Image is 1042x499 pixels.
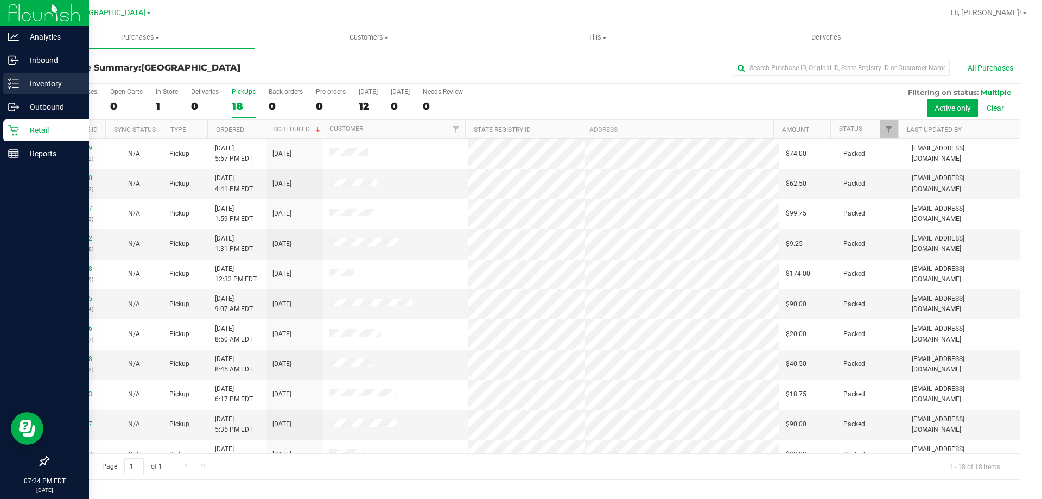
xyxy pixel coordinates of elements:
[912,444,1013,465] span: [EMAIL_ADDRESS][DOMAIN_NAME]
[980,99,1011,117] button: Clear
[169,299,189,309] span: Pickup
[128,450,140,460] button: N/A
[272,450,291,460] span: [DATE]
[316,100,346,112] div: 0
[269,100,303,112] div: 0
[128,359,140,369] button: N/A
[216,126,244,134] a: Ordered
[272,269,291,279] span: [DATE]
[447,120,465,138] a: Filter
[93,458,171,475] span: Page of 1
[786,149,806,159] span: $74.00
[19,124,84,137] p: Retail
[269,88,303,96] div: Back-orders
[843,239,865,249] span: Packed
[62,325,92,332] a: 11997176
[5,486,84,494] p: [DATE]
[484,33,711,42] span: Tills
[272,209,291,219] span: [DATE]
[786,269,810,279] span: $174.00
[128,150,140,157] span: Not Applicable
[912,324,1013,344] span: [EMAIL_ADDRESS][DOMAIN_NAME]
[474,126,531,134] a: State Registry ID
[128,180,140,187] span: Not Applicable
[797,33,856,42] span: Deliveries
[951,8,1021,17] span: Hi, [PERSON_NAME]!
[581,120,773,139] th: Address
[927,99,978,117] button: Active only
[124,458,144,475] input: 1
[215,324,253,344] span: [DATE] 8:50 AM EDT
[169,179,189,189] span: Pickup
[169,329,189,339] span: Pickup
[912,384,1013,405] span: [EMAIL_ADDRESS][DOMAIN_NAME]
[329,125,363,132] a: Customer
[786,209,806,219] span: $99.75
[128,239,140,249] button: N/A
[62,355,92,363] a: 11997118
[272,149,291,159] span: [DATE]
[981,88,1011,97] span: Multiple
[272,419,291,429] span: [DATE]
[19,147,84,160] p: Reports
[156,100,178,112] div: 1
[5,476,84,486] p: 07:24 PM EDT
[128,269,140,279] button: N/A
[786,329,806,339] span: $20.00
[19,54,84,67] p: Inbound
[255,26,483,49] a: Customers
[941,458,1009,475] span: 1 - 18 of 18 items
[839,125,862,132] a: Status
[423,100,463,112] div: 0
[8,125,19,136] inline-svg: Retail
[272,299,291,309] span: [DATE]
[169,149,189,159] span: Pickup
[908,88,979,97] span: Filtering on status:
[62,420,92,428] a: 12000527
[843,450,865,460] span: Packed
[62,451,92,458] a: 11992627
[128,270,140,277] span: Not Applicable
[786,179,806,189] span: $62.50
[215,414,253,435] span: [DATE] 5:35 PM EDT
[170,126,186,134] a: Type
[843,359,865,369] span: Packed
[391,88,410,96] div: [DATE]
[359,100,378,112] div: 12
[733,60,950,76] input: Search Purchase ID, Original ID, State Registry ID or Customer Name...
[843,179,865,189] span: Packed
[48,63,372,73] h3: Purchase Summary:
[786,299,806,309] span: $90.00
[215,173,253,194] span: [DATE] 4:41 PM EDT
[128,300,140,308] span: Not Applicable
[191,100,219,112] div: 0
[912,264,1013,285] span: [EMAIL_ADDRESS][DOMAIN_NAME]
[8,102,19,112] inline-svg: Outbound
[19,100,84,113] p: Outbound
[156,88,178,96] div: In Store
[215,204,253,224] span: [DATE] 1:59 PM EDT
[843,149,865,159] span: Packed
[232,88,256,96] div: PickUps
[128,210,140,217] span: Not Applicable
[26,26,255,49] a: Purchases
[215,354,253,375] span: [DATE] 8:45 AM EDT
[215,444,253,465] span: [DATE] 9:43 AM EDT
[232,100,256,112] div: 18
[169,239,189,249] span: Pickup
[215,264,257,285] span: [DATE] 12:32 PM EDT
[912,204,1013,224] span: [EMAIL_ADDRESS][DOMAIN_NAME]
[62,235,92,242] a: 11998832
[62,265,92,273] a: 11998488
[423,88,463,96] div: Needs Review
[843,419,865,429] span: Packed
[912,173,1013,194] span: [EMAIL_ADDRESS][DOMAIN_NAME]
[8,55,19,66] inline-svg: Inbound
[110,100,143,112] div: 0
[782,126,809,134] a: Amount
[912,354,1013,375] span: [EMAIL_ADDRESS][DOMAIN_NAME]
[128,360,140,368] span: Not Applicable
[786,419,806,429] span: $90.00
[272,389,291,400] span: [DATE]
[316,88,346,96] div: Pre-orders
